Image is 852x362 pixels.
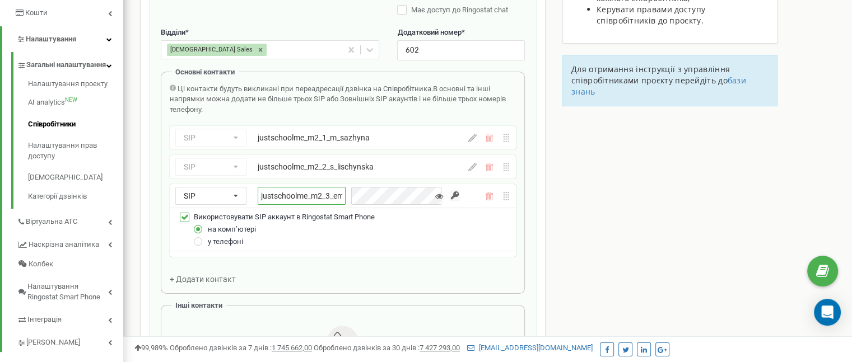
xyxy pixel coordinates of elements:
a: Колбек [17,255,123,274]
a: AI analyticsNEW [28,92,123,114]
span: Наскрізна аналітика [29,239,99,250]
a: Налаштування [2,26,123,53]
span: Віртуальна АТС [26,217,77,227]
div: SIPjustschoolme_m2_2_s_lischynska [170,155,516,178]
span: Додатковий номер [397,28,461,36]
span: Інші контакти [175,301,222,309]
span: Загальні налаштування [26,60,106,70]
div: SIPjustschoolme_m2_1_m_sazhyna [170,126,516,149]
span: Основні контакти [175,68,235,76]
span: [PERSON_NAME] [26,337,80,348]
div: [DEMOGRAPHIC_DATA] Sales [167,44,254,56]
span: 99,989% [134,344,168,352]
a: Віртуальна АТС [17,209,123,232]
u: 7 427 293,00 [420,344,460,352]
input: Вкажіть додатковий номер [397,40,524,60]
a: [EMAIL_ADDRESS][DOMAIN_NAME] [467,344,593,352]
span: у телефоні [208,237,243,246]
span: Оброблено дзвінків за 30 днів : [314,344,460,352]
span: Налаштування Ringostat Smart Phone [27,281,108,302]
button: Показати/Приховати пароль [434,191,445,202]
span: Кошти [25,8,48,17]
a: Категорії дзвінків [28,189,123,202]
a: [PERSON_NAME] [17,330,123,352]
div: Open Intercom Messenger [814,299,841,326]
span: Відділи [161,28,185,36]
i: Показати/Приховати пароль [435,192,443,200]
span: Інтеграція [27,314,62,325]
div: justschoolme_m2_1_m_sazhyna [258,132,429,143]
span: Колбек [29,259,53,270]
u: 1 745 662,00 [272,344,312,352]
span: Керувати правами доступу співробітників до проєкту. [597,4,705,26]
span: Ці контакти будуть викликані при переадресації дзвінка на Співробітника. [178,84,433,93]
a: Наскрізна аналітика [17,232,123,255]
a: Співробітники [28,114,123,135]
span: Має доступ до Ringostat chat [411,6,508,14]
span: Для отримання інструкції з управління співробітниками проєкту перейдіть до [571,64,730,86]
span: В основні та інші напрямки можна додати не більше трьох SIP або Зовнішніх SIP акаунтів і не більш... [170,84,506,114]
a: Інтеграція [17,307,123,330]
a: Налаштування проєкту [28,79,123,92]
a: Налаштування Ringostat Smart Phone [17,274,123,307]
span: SIP [184,191,195,200]
div: justschoolme_m2_2_s_lischynska [258,161,429,172]
a: [DEMOGRAPHIC_DATA] [28,167,123,189]
a: Загальні налаштування [17,52,123,75]
a: бази знань [571,75,746,97]
span: на компʼютері [208,225,256,233]
span: Оброблено дзвінків за 7 днів : [170,344,312,352]
a: Налаштування прав доступу [28,135,123,167]
span: Використовувати SIP аккаунт в Ringostat Smart Phone [194,213,375,221]
span: Налаштування [26,35,76,43]
input: Згенеруйте надійний пароль. Ringostat створить пароль, який відповідає усім вимогам безпеки [450,190,460,201]
input: Введіть ім'я SIP акаунта [258,187,346,205]
span: + Додати контакт [170,275,236,284]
